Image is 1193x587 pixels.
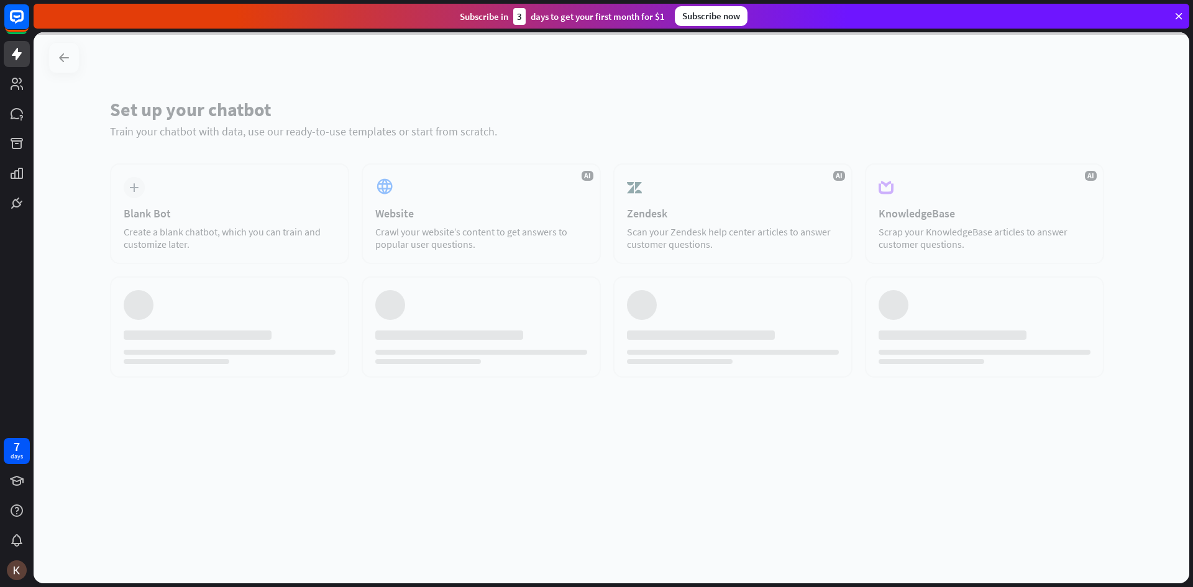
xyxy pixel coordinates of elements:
[460,8,665,25] div: Subscribe in days to get your first month for $1
[675,6,747,26] div: Subscribe now
[513,8,526,25] div: 3
[14,441,20,452] div: 7
[11,452,23,461] div: days
[4,438,30,464] a: 7 days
